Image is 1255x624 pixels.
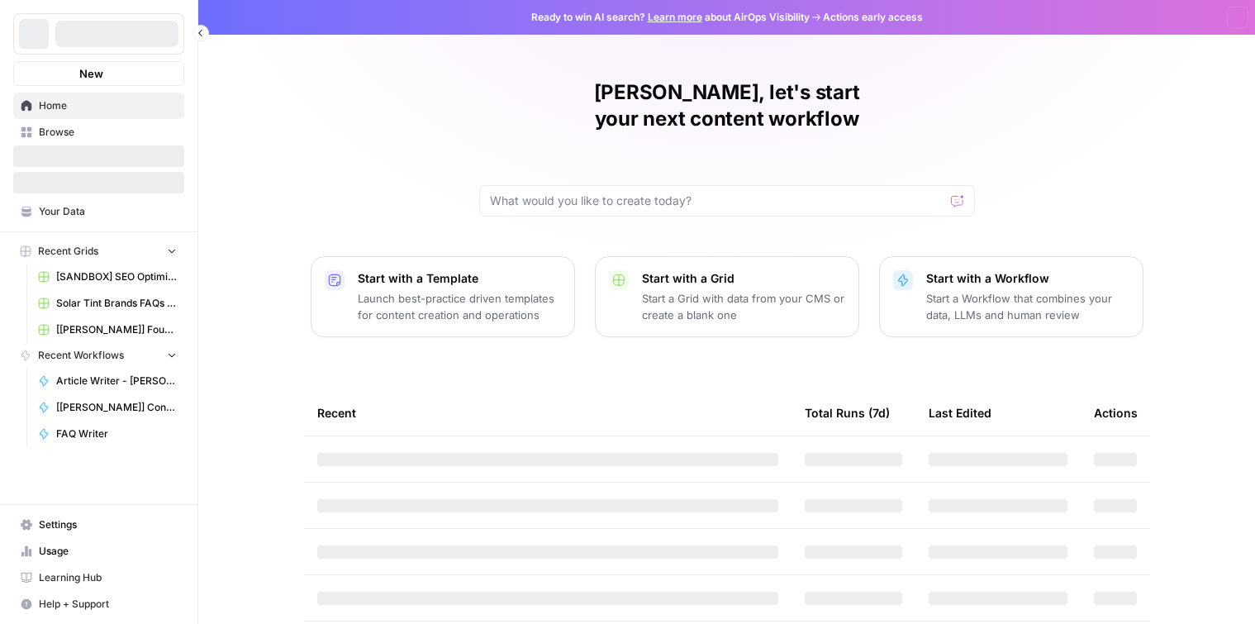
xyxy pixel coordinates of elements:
[929,390,991,436] div: Last Edited
[13,538,184,564] a: Usage
[926,290,1129,323] p: Start a Workflow that combines your data, LLMs and human review
[39,98,177,113] span: Home
[479,79,975,132] h1: [PERSON_NAME], let's start your next content workflow
[56,296,177,311] span: Solar Tint Brands FAQs Workflows
[823,10,923,25] span: Actions early access
[79,65,103,82] span: New
[56,374,177,388] span: Article Writer - [PERSON_NAME] Version
[39,570,177,585] span: Learning Hub
[31,264,184,290] a: [SANDBOX] SEO Optimizations
[13,198,184,225] a: Your Data
[31,394,184,421] a: [[PERSON_NAME]] Content to Google Docs
[39,125,177,140] span: Browse
[13,512,184,538] a: Settings
[642,270,845,287] p: Start with a Grid
[311,256,575,337] button: Start with a TemplateLaunch best-practice driven templates for content creation and operations
[13,239,184,264] button: Recent Grids
[31,317,184,343] a: [[PERSON_NAME]] Fountain of You MD
[879,256,1143,337] button: Start with a WorkflowStart a Workflow that combines your data, LLMs and human review
[531,10,810,25] span: Ready to win AI search? about AirOps Visibility
[13,93,184,119] a: Home
[56,400,177,415] span: [[PERSON_NAME]] Content to Google Docs
[39,517,177,532] span: Settings
[13,61,184,86] button: New
[805,390,890,436] div: Total Runs (7d)
[926,270,1129,287] p: Start with a Workflow
[648,11,702,23] a: Learn more
[13,119,184,145] a: Browse
[38,348,124,363] span: Recent Workflows
[1094,390,1138,436] div: Actions
[595,256,859,337] button: Start with a GridStart a Grid with data from your CMS or create a blank one
[31,368,184,394] a: Article Writer - [PERSON_NAME] Version
[490,193,944,209] input: What would you like to create today?
[31,290,184,317] a: Solar Tint Brands FAQs Workflows
[31,421,184,447] a: FAQ Writer
[38,244,98,259] span: Recent Grids
[13,591,184,617] button: Help + Support
[358,270,561,287] p: Start with a Template
[56,269,177,284] span: [SANDBOX] SEO Optimizations
[13,564,184,591] a: Learning Hub
[56,426,177,441] span: FAQ Writer
[39,204,177,219] span: Your Data
[39,544,177,559] span: Usage
[358,290,561,323] p: Launch best-practice driven templates for content creation and operations
[317,390,778,436] div: Recent
[56,322,177,337] span: [[PERSON_NAME]] Fountain of You MD
[13,343,184,368] button: Recent Workflows
[642,290,845,323] p: Start a Grid with data from your CMS or create a blank one
[39,597,177,612] span: Help + Support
